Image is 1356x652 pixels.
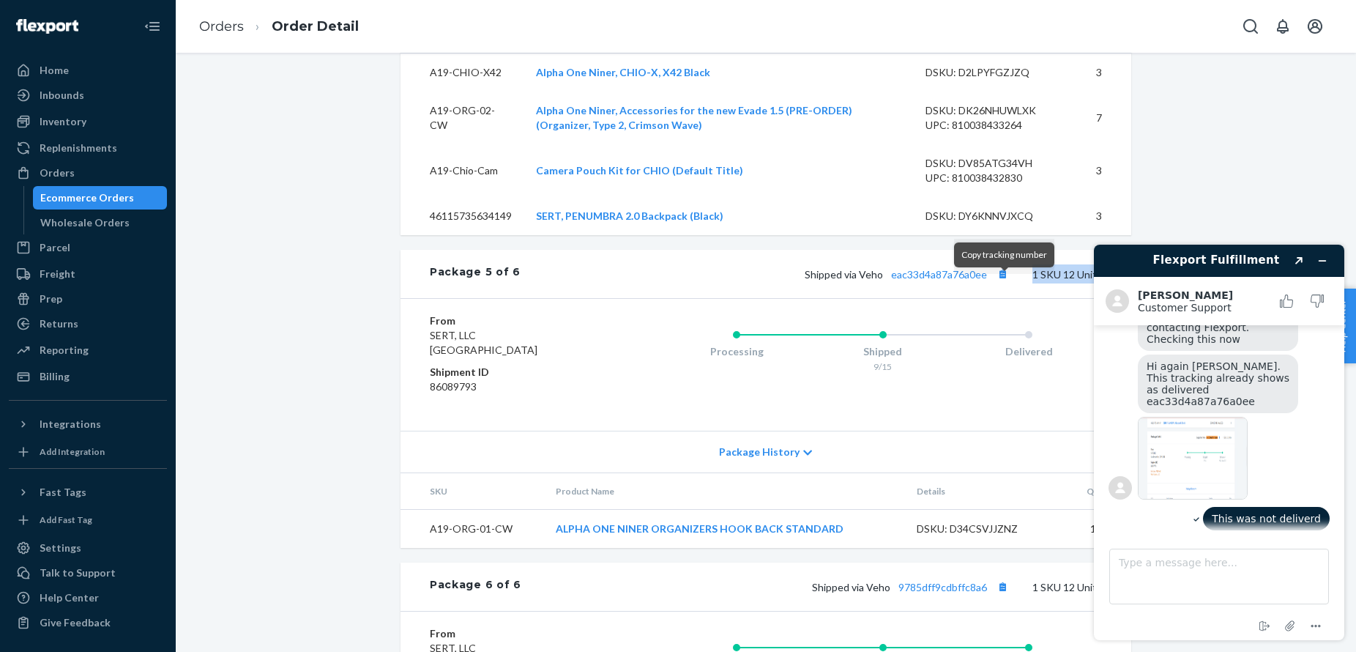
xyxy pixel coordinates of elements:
a: Alpha One Niner, Accessories for the new Evade 1.5 (PRE-ORDER) (Organizer, Type 2, Crimson Wave) [536,104,852,131]
div: Wholesale Orders [40,215,130,230]
button: Open Search Box [1236,12,1265,41]
th: Details [905,473,1066,510]
a: ALPHA ONE NINER ORGANIZERS HOOK BACK STANDARD [556,522,843,535]
a: Alpha One Niner, CHIO-X, X42 Black [536,66,710,78]
td: 3 [1075,53,1131,92]
div: Replenishments [40,141,117,155]
a: Freight [9,262,167,286]
div: Reporting [40,343,89,358]
dt: Shipment ID [430,365,605,379]
a: Prep [9,287,167,311]
a: Parcel [9,236,167,259]
iframe: Find more information here [1082,233,1356,652]
div: Settings [40,541,81,555]
div: DSKU: DY6KNNVJXCQ [925,209,1063,223]
td: 3 [1075,197,1131,235]
span: Chat [34,10,64,23]
button: Open notifications [1268,12,1297,41]
div: Parcel [40,240,70,255]
td: 7 [1075,92,1131,144]
th: Product Name [544,473,905,510]
div: Help Center [40,590,99,605]
td: 3 [1075,144,1131,197]
div: Billing [40,369,70,384]
button: Copy tracking number [993,577,1012,596]
a: Add Integration [9,442,167,462]
a: Replenishments [9,136,167,160]
button: Close Navigation [138,12,167,41]
a: Help Center [9,586,167,610]
a: Inventory [9,110,167,133]
a: eac33d4a87a76a0ee [891,268,987,281]
a: Reporting [9,338,167,362]
div: Prep [40,292,62,306]
span: SERT, LLC [GEOGRAPHIC_DATA] [430,329,537,356]
div: Inventory [40,114,86,129]
div: Fast Tags [40,485,86,500]
div: DSKU: DV85ATG34VH [925,156,1063,171]
div: Add Integration [40,445,105,458]
div: Ecommerce Orders [40,190,134,205]
div: Add Fast Tag [40,514,92,526]
div: DSKU: D34CSVJJZNZ [917,522,1054,536]
div: 1 SKU 12 Units [521,577,1102,596]
div: Delivered [955,344,1102,359]
span: Shipped via Veho [805,268,1012,281]
div: Talk to Support [40,566,116,580]
a: Billing [9,365,167,388]
th: Qty [1066,473,1131,510]
a: Orders [199,18,244,34]
div: 9/15 [810,360,956,373]
span: Package History [719,445,800,459]
div: Shipped [810,344,956,359]
div: Package 5 of 6 [430,264,521,284]
dt: From [430,626,605,641]
td: A19-CHIO-X42 [401,53,524,92]
td: 12 [1066,509,1131,548]
div: DSKU: D2LPYFGZJZQ [925,65,1063,80]
a: Orders [9,161,167,185]
dt: From [430,314,605,328]
button: Open account menu [1300,12,1330,41]
div: Freight [40,267,75,281]
span: Copy tracking number [961,249,1047,260]
div: UPC: 810038433264 [925,118,1063,133]
button: Talk to Support [9,561,167,585]
button: Fast Tags [9,481,167,504]
div: Processing [663,344,810,359]
div: Returns [40,316,78,331]
img: Flexport logo [16,19,78,34]
div: Orders [40,166,75,180]
th: SKU [401,473,544,510]
dd: 86089793 [430,379,605,394]
a: Add Fast Tag [9,510,167,530]
div: DSKU: DK26NHUWLXK [925,103,1063,118]
button: Integrations [9,412,167,436]
a: Camera Pouch Kit for CHIO (Default Title) [536,164,743,177]
a: Order Detail [272,18,359,34]
div: Integrations [40,417,101,431]
ol: breadcrumbs [187,5,370,48]
div: Home [40,63,69,78]
a: Returns [9,312,167,336]
td: A19-Chio-Cam [401,144,524,197]
a: Ecommerce Orders [33,186,168,210]
button: Give Feedback [9,611,167,634]
a: Settings [9,536,167,560]
a: 9785dff9cdbffc8a6 [898,581,987,593]
div: 1 SKU 12 Units [521,264,1102,284]
a: Home [9,59,167,82]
